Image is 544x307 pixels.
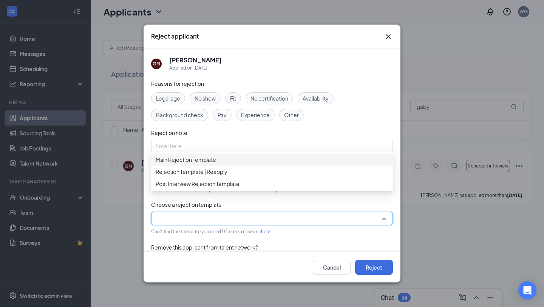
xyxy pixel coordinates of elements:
span: Rejection Template | Reapply [156,167,227,176]
span: Choose a rejection template [151,201,222,208]
a: here [261,229,270,234]
span: Post Interview Rejection Template [156,180,240,188]
span: Reasons for rejection [151,80,204,87]
span: No certification [250,94,288,102]
span: Experience [241,111,270,119]
span: Rejection note [151,129,187,136]
button: Close [384,32,393,41]
span: Main Rejection Template [156,155,216,164]
span: Other [284,111,299,119]
span: No show [195,94,216,102]
span: Remove this applicant from talent network? [151,244,258,251]
button: Cancel [313,260,351,275]
div: Applied on [DATE] [169,64,222,72]
div: GM [153,60,160,67]
span: Legal age [156,94,180,102]
button: Reject [355,260,393,275]
svg: Cross [384,32,393,41]
span: Fit [230,94,236,102]
h3: Reject applicant [151,32,199,40]
span: Availability [303,94,329,102]
div: Open Intercom Messenger [518,281,536,299]
span: Pay [218,111,227,119]
span: Can't find the template you need? Create a new one . [151,229,272,234]
span: Background check [156,111,203,119]
h5: [PERSON_NAME] [169,56,222,64]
